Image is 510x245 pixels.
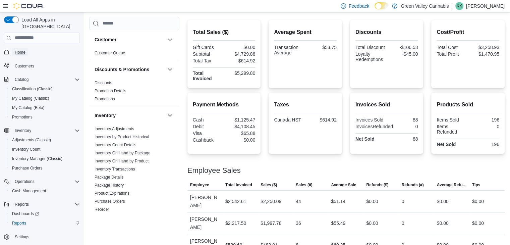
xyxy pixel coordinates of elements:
[9,136,80,144] span: Adjustments (Classic)
[12,127,34,135] button: Inventory
[9,104,80,112] span: My Catalog (Beta)
[95,80,112,86] span: Discounts
[187,191,223,212] div: [PERSON_NAME]
[9,155,80,163] span: Inventory Manager (Classic)
[469,51,499,57] div: $1,470.95
[437,124,466,135] div: Items Refunded
[225,137,255,143] div: $0.00
[15,50,25,55] span: Home
[9,85,55,93] a: Classification (Classic)
[388,136,418,142] div: 88
[193,45,223,50] div: Gift Cards
[469,142,499,147] div: 196
[1,232,82,242] button: Settings
[402,182,424,188] span: Refunds (#)
[7,154,82,163] button: Inventory Manager (Classic)
[225,58,255,63] div: $614.92
[12,188,46,194] span: Cash Management
[193,101,256,109] h2: Payment Methods
[466,2,505,10] p: [PERSON_NAME]
[12,233,80,241] span: Settings
[7,103,82,112] button: My Catalog (Beta)
[402,219,404,227] div: 0
[472,219,484,227] div: $0.00
[95,175,124,180] a: Package Details
[95,66,165,73] button: Discounts & Promotions
[7,94,82,103] button: My Catalog (Classic)
[225,219,246,227] div: $2,217.50
[1,126,82,135] button: Inventory
[437,101,499,109] h2: Products Sold
[193,137,223,143] div: Cashback
[12,165,43,171] span: Purchase Orders
[95,143,136,147] a: Inventory Count Details
[1,75,82,84] button: Catalog
[469,124,499,129] div: 0
[95,142,136,148] span: Inventory Count Details
[12,200,80,208] span: Reports
[12,96,49,101] span: My Catalog (Classic)
[225,131,255,136] div: $65.88
[193,51,223,57] div: Subtotal
[89,79,179,106] div: Discounts & Promotions
[355,28,418,36] h2: Discounts
[15,128,31,133] span: Inventory
[190,182,209,188] span: Employee
[95,183,124,188] a: Package History
[366,197,378,205] div: $0.00
[388,51,418,57] div: -$45.00
[9,104,47,112] a: My Catalog (Beta)
[95,166,135,172] span: Inventory Transactions
[7,112,82,122] button: Promotions
[9,94,52,102] a: My Catalog (Classic)
[401,2,449,10] p: Green Valley Cannabis
[437,197,449,205] div: $0.00
[95,112,116,119] h3: Inventory
[437,117,466,122] div: Items Sold
[355,124,393,129] div: InvoicesRefunded
[95,159,149,163] a: Inventory On Hand by Product
[95,66,149,73] h3: Discounts & Promotions
[95,97,115,101] a: Promotions
[1,200,82,209] button: Reports
[12,105,45,110] span: My Catalog (Beta)
[1,47,82,57] button: Home
[95,89,126,93] a: Promotion Details
[12,137,51,143] span: Adjustments (Classic)
[366,182,388,188] span: Refunds ($)
[12,211,39,216] span: Dashboards
[95,81,112,85] a: Discounts
[95,112,165,119] button: Inventory
[89,49,179,60] div: Customer
[402,197,404,205] div: 0
[7,218,82,228] button: Reports
[366,219,378,227] div: $0.00
[95,127,134,131] a: Inventory Adjustments
[95,158,149,164] span: Inventory On Hand by Product
[9,85,80,93] span: Classification (Classic)
[12,76,31,84] button: Catalog
[12,48,28,56] a: Home
[12,178,37,186] button: Operations
[375,2,389,9] input: Dark Mode
[296,182,312,188] span: Sales (#)
[95,191,129,196] a: Product Expirations
[331,182,356,188] span: Average Sale
[307,45,337,50] div: $53.75
[9,210,42,218] a: Dashboards
[225,45,255,50] div: $0.00
[15,234,29,240] span: Settings
[95,167,135,171] a: Inventory Transactions
[355,136,375,142] strong: Net Sold
[472,197,484,205] div: $0.00
[437,182,467,188] span: Average Refund
[95,207,109,212] a: Reorder
[12,233,32,241] a: Settings
[472,182,480,188] span: Tips
[355,101,418,109] h2: Invoices Sold
[296,219,301,227] div: 36
[9,219,29,227] a: Reports
[15,202,29,207] span: Reports
[388,117,418,122] div: 88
